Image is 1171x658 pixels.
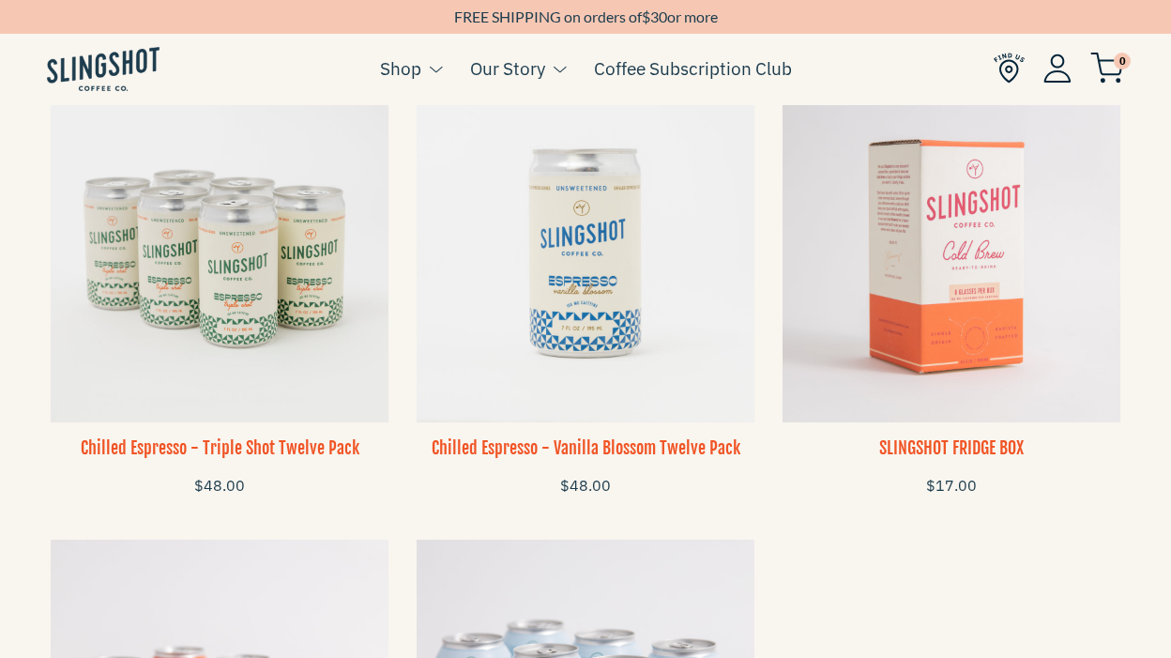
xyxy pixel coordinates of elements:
div: $17.00 [783,474,1120,498]
a: Our Story [470,54,545,83]
span: 0 [1114,53,1131,69]
span: $ [642,8,650,25]
a: Coffee Subscription Club [594,54,792,83]
img: Chilled Espresso - Vanilla Blossom Twelve Pack [417,84,754,422]
a: Shop [380,54,421,83]
h3: SLINGSHOT FRIDGE BOX [783,436,1120,460]
img: Chilled Espresso - Triple Shot Twelve Pack [51,84,388,422]
h3: Chilled Espresso - Vanilla Blossom Twelve Pack [417,436,754,460]
img: Slingshot Fridge Box 64oz Ready-to-Drink [783,84,1120,422]
img: cart [1090,53,1124,84]
a: 0 [1090,57,1124,80]
div: $48.00 [51,474,388,498]
img: Find Us [994,53,1025,84]
div: $48.00 [417,474,754,498]
span: 30 [650,8,667,25]
h3: Chilled Espresso - Triple Shot Twelve Pack [51,436,388,460]
img: Account [1043,54,1072,83]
